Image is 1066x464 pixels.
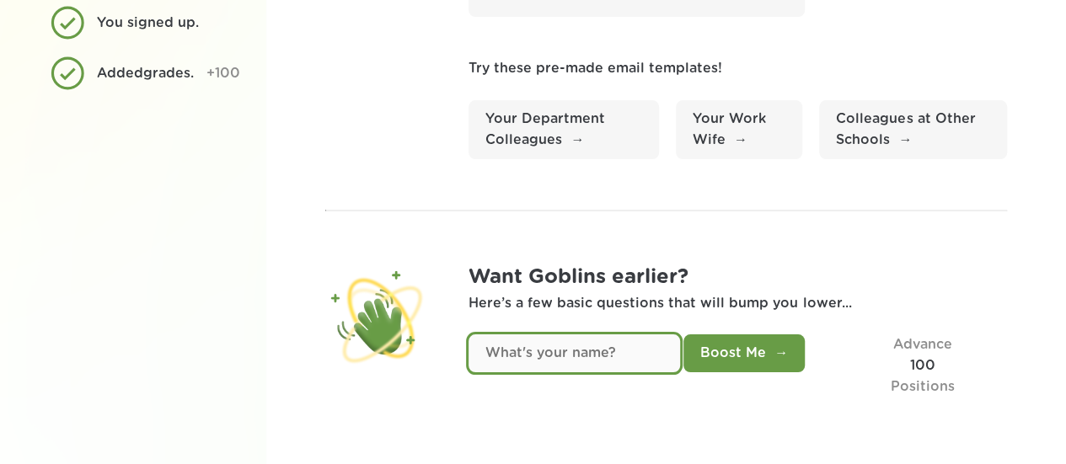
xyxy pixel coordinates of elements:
a: Your Work Wife [676,100,802,159]
div: +100 [206,63,240,84]
p: Here’s a few basic questions that will bump you lower... [469,293,1007,314]
a: Your Department Colleagues [469,100,659,159]
span: Advance [893,338,952,351]
p: Try these pre-made email templates! [469,58,1007,79]
a: Colleagues at Other Schools [819,100,1007,159]
span: Positions [891,380,955,393]
div: Added grades . [97,63,194,84]
h1: Want Goblins earlier? [469,262,1007,293]
div: You signed up. [97,13,203,34]
div: 100 [838,334,1007,397]
input: What's your name? [469,334,680,372]
button: Boost Me [683,334,805,372]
